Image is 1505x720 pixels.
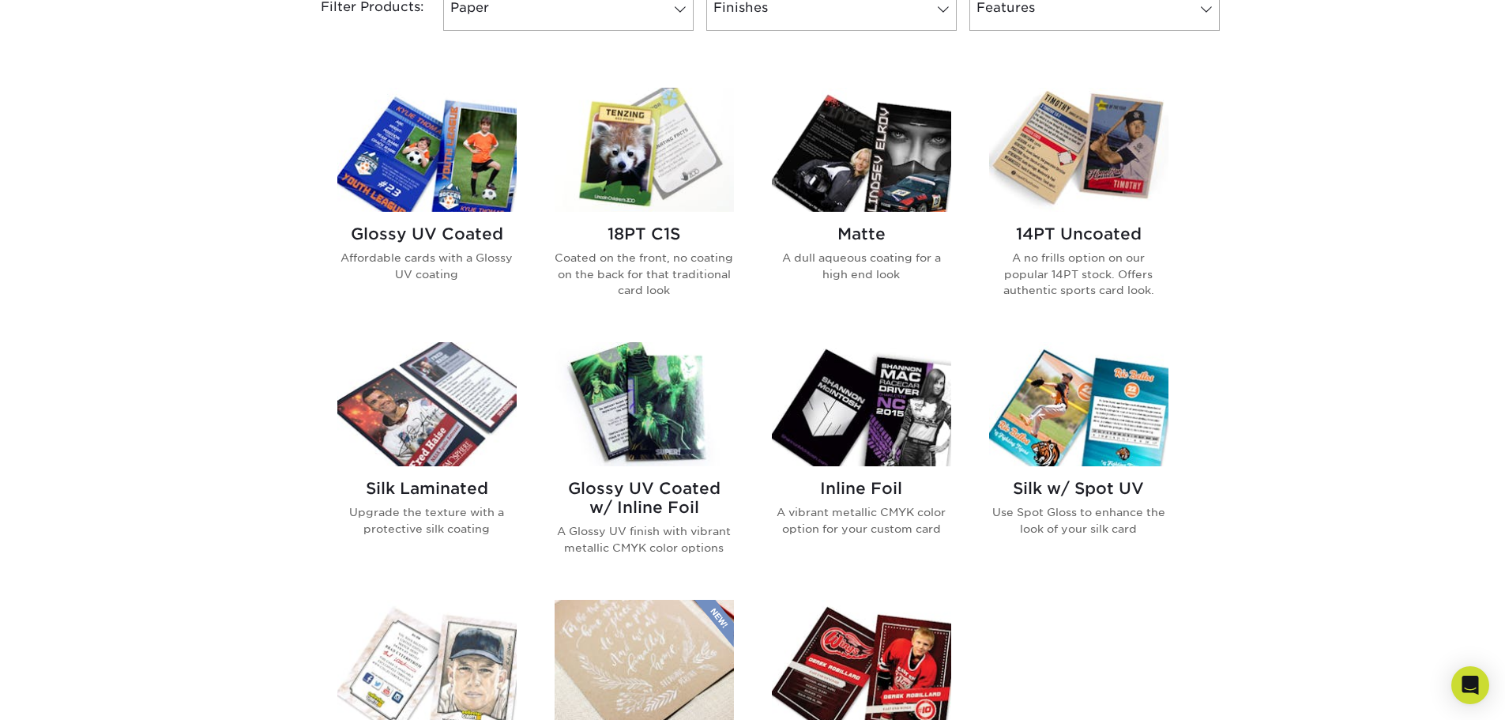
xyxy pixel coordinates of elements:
[337,88,517,323] a: Glossy UV Coated Trading Cards Glossy UV Coated Affordable cards with a Glossy UV coating
[555,224,734,243] h2: 18PT C1S
[555,88,734,323] a: 18PT C1S Trading Cards 18PT C1S Coated on the front, no coating on the back for that traditional ...
[989,224,1168,243] h2: 14PT Uncoated
[555,479,734,517] h2: Glossy UV Coated w/ Inline Foil
[555,250,734,298] p: Coated on the front, no coating on the back for that traditional card look
[337,342,517,581] a: Silk Laminated Trading Cards Silk Laminated Upgrade the texture with a protective silk coating
[772,224,951,243] h2: Matte
[989,250,1168,298] p: A no frills option on our popular 14PT stock. Offers authentic sports card look.
[989,504,1168,537] p: Use Spot Gloss to enhance the look of your silk card
[337,504,517,537] p: Upgrade the texture with a protective silk coating
[772,342,951,466] img: Inline Foil Trading Cards
[555,342,734,466] img: Glossy UV Coated w/ Inline Foil Trading Cards
[772,479,951,498] h2: Inline Foil
[989,88,1168,212] img: 14PT Uncoated Trading Cards
[555,342,734,581] a: Glossy UV Coated w/ Inline Foil Trading Cards Glossy UV Coated w/ Inline Foil A Glossy UV finish ...
[555,523,734,556] p: A Glossy UV finish with vibrant metallic CMYK color options
[337,342,517,466] img: Silk Laminated Trading Cards
[989,88,1168,323] a: 14PT Uncoated Trading Cards 14PT Uncoated A no frills option on our popular 14PT stock. Offers au...
[989,479,1168,498] h2: Silk w/ Spot UV
[4,672,134,714] iframe: Google Customer Reviews
[989,342,1168,466] img: Silk w/ Spot UV Trading Cards
[337,224,517,243] h2: Glossy UV Coated
[337,250,517,282] p: Affordable cards with a Glossy UV coating
[337,88,517,212] img: Glossy UV Coated Trading Cards
[989,342,1168,581] a: Silk w/ Spot UV Trading Cards Silk w/ Spot UV Use Spot Gloss to enhance the look of your silk card
[772,250,951,282] p: A dull aqueous coating for a high end look
[772,88,951,212] img: Matte Trading Cards
[694,600,734,647] img: New Product
[555,88,734,212] img: 18PT C1S Trading Cards
[1451,666,1489,704] div: Open Intercom Messenger
[772,504,951,537] p: A vibrant metallic CMYK color option for your custom card
[772,88,951,323] a: Matte Trading Cards Matte A dull aqueous coating for a high end look
[337,479,517,498] h2: Silk Laminated
[772,342,951,581] a: Inline Foil Trading Cards Inline Foil A vibrant metallic CMYK color option for your custom card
